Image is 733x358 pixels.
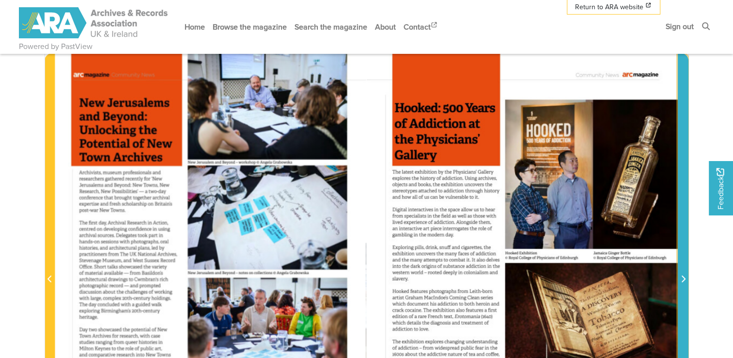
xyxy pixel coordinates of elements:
a: Contact [400,14,442,40]
a: Powered by PastView [19,41,93,52]
a: Sign out [662,14,698,39]
a: Browse the magazine [209,14,291,40]
a: Search the magazine [291,14,371,40]
span: Feedback [715,168,726,210]
a: Home [181,14,209,40]
img: ARA - ARC Magazine | Powered by PastView [19,7,169,38]
a: ARA - ARC Magazine | Powered by PastView logo [19,2,169,44]
span: Return to ARA website [575,2,643,12]
a: Would you like to provide feedback? [709,161,733,215]
a: About [371,14,400,40]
